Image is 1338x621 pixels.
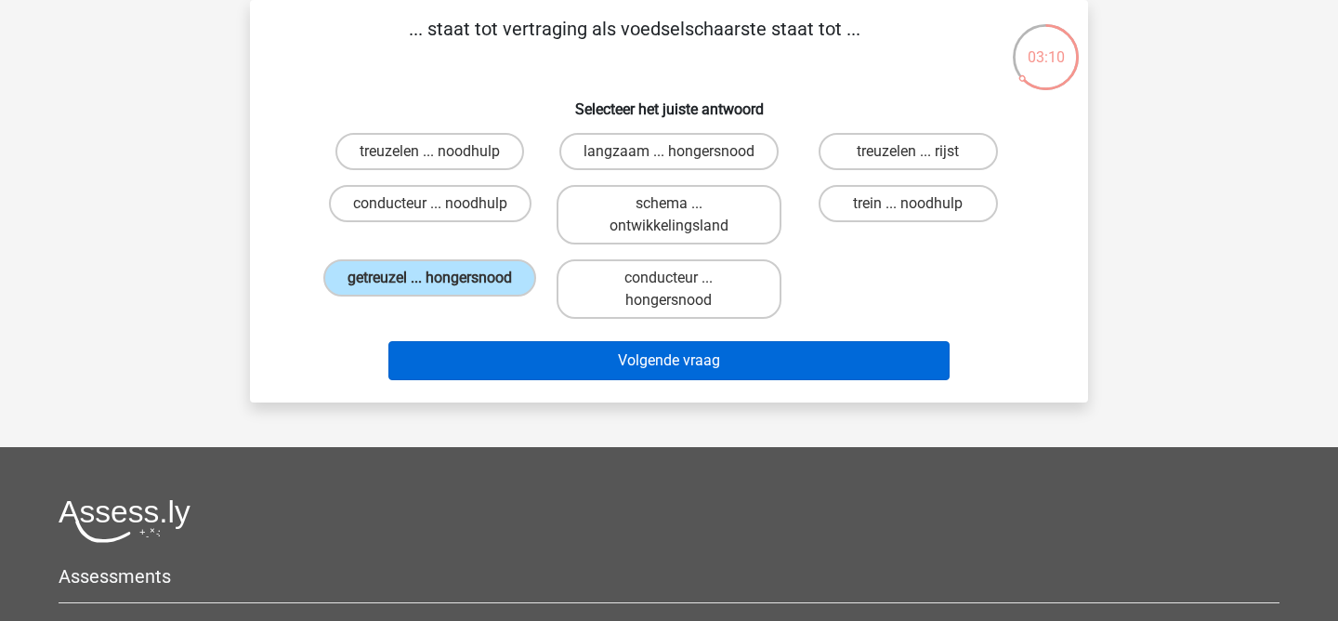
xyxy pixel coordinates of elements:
[1011,22,1081,69] div: 03:10
[59,565,1279,588] h5: Assessments
[59,499,190,543] img: Assessly logo
[559,133,779,170] label: langzaam ... hongersnood
[819,185,998,222] label: trein ... noodhulp
[557,185,780,244] label: schema ... ontwikkelingsland
[335,133,524,170] label: treuzelen ... noodhulp
[280,86,1058,118] h6: Selecteer het juiste antwoord
[323,259,536,297] label: getreuzel ... hongersnood
[280,15,989,71] p: ... staat tot vertraging als voedselschaarste staat tot ...
[329,185,531,222] label: conducteur ... noodhulp
[388,341,951,380] button: Volgende vraag
[557,259,780,319] label: conducteur ... hongersnood
[819,133,998,170] label: treuzelen ... rijst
